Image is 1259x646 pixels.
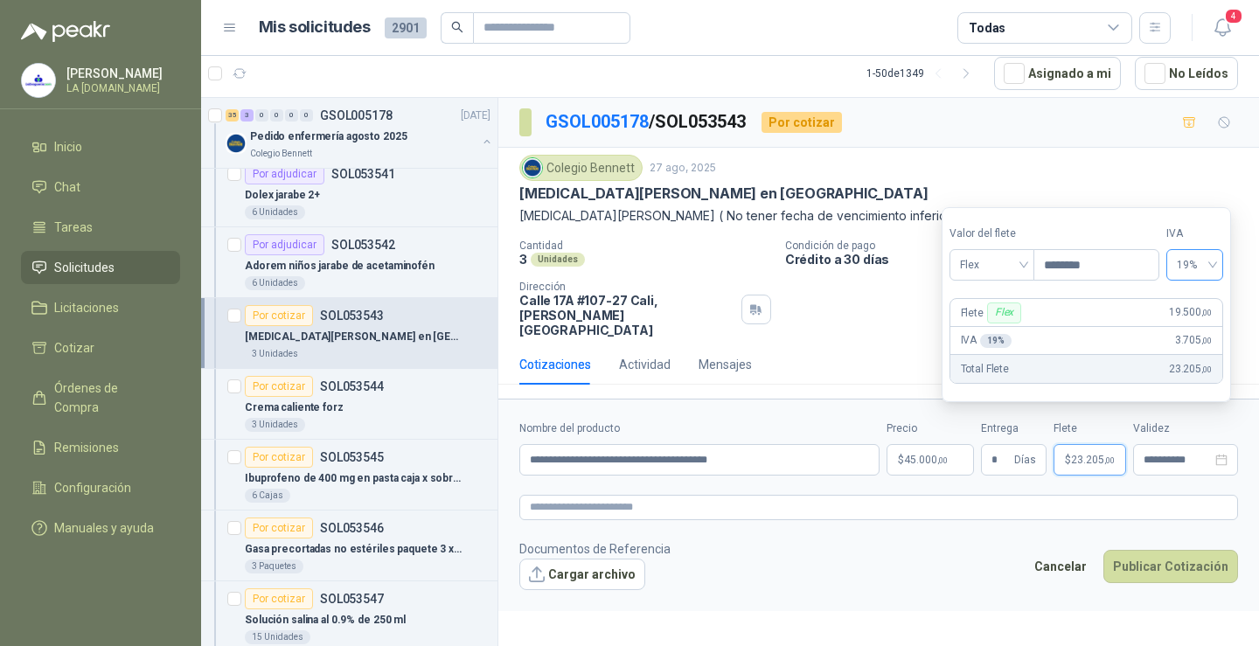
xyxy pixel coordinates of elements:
label: IVA [1166,226,1223,242]
a: 35 3 0 0 0 0 GSOL005178[DATE] Company LogoPedido enfermería agosto 2025Colegio Bennett [226,105,494,161]
button: No Leídos [1135,57,1238,90]
p: SOL053546 [320,522,384,534]
p: Gasa precortadas no estériles paquete 3 x 3 paquete de 200 unidades [245,541,463,558]
span: ,00 [1201,336,1212,345]
a: Por cotizarSOL053546Gasa precortadas no estériles paquete 3 x 3 paquete de 200 unidades3 Paquetes [201,511,497,581]
p: Pedido enfermería agosto 2025 [250,129,407,145]
p: GSOL005178 [320,109,393,122]
div: Por adjudicar [245,163,324,184]
a: Chat [21,170,180,204]
p: SOL053542 [331,239,395,251]
a: GSOL005178 [546,111,649,132]
div: Por cotizar [245,588,313,609]
p: 27 ago, 2025 [650,160,716,177]
p: [PERSON_NAME] [66,67,176,80]
p: Cantidad [519,240,771,252]
div: 35 [226,109,239,122]
span: Inicio [54,137,82,156]
span: 3.705 [1175,332,1212,349]
a: Por cotizarSOL053543[MEDICAL_DATA][PERSON_NAME] en [GEOGRAPHIC_DATA]3 Unidades [201,298,497,369]
p: / SOL053543 [546,108,748,135]
span: Manuales y ayuda [54,518,154,538]
span: 4 [1224,8,1243,24]
p: $45.000,00 [887,444,974,476]
span: Cotizar [54,338,94,358]
span: search [451,21,463,33]
button: Cargar archivo [519,559,645,590]
p: SOL053545 [320,451,384,463]
a: Remisiones [21,431,180,464]
div: 6 Unidades [245,205,305,219]
span: ,00 [1104,455,1115,465]
p: Crema caliente forz [245,399,344,416]
img: Logo peakr [21,21,110,42]
h1: Mis solicitudes [259,15,371,40]
p: SOL053544 [320,380,384,392]
label: Valor del flete [949,226,1033,242]
a: Cotizar [21,331,180,365]
div: Por cotizar [762,112,842,133]
span: ,00 [1201,308,1212,317]
div: Por cotizar [245,305,313,326]
div: Por cotizar [245,517,313,538]
div: 6 Cajas [245,489,290,503]
span: Tareas [54,218,93,237]
a: Tareas [21,211,180,244]
span: Solicitudes [54,258,115,277]
p: Adorem niños jarabe de acetaminofén [245,258,435,274]
p: Total Flete [961,361,1009,378]
a: Por adjudicarSOL053542Adorem niños jarabe de acetaminofén6 Unidades [201,227,497,298]
img: Company Logo [22,64,55,97]
div: Por cotizar [245,376,313,397]
div: 19 % [980,334,1012,348]
p: Documentos de Referencia [519,539,671,559]
div: Colegio Bennett [519,155,643,181]
img: Company Logo [523,158,542,177]
div: Unidades [531,253,585,267]
span: $ [1065,455,1071,465]
span: 2901 [385,17,427,38]
button: 4 [1207,12,1238,44]
div: 1 - 50 de 1349 [866,59,980,87]
div: Por cotizar [245,447,313,468]
p: Colegio Bennett [250,147,312,161]
span: 19.500 [1169,304,1212,321]
p: [MEDICAL_DATA][PERSON_NAME] en [GEOGRAPHIC_DATA] [519,184,928,203]
div: Flex [987,302,1021,323]
div: 3 Paquetes [245,559,303,573]
p: Condición de pago [785,240,1252,252]
a: Por adjudicarSOL053541Dolex jarabe 2+6 Unidades [201,156,497,227]
div: Mensajes [699,355,752,374]
p: [DATE] [461,108,490,124]
p: Calle 17A #107-27 Cali , [PERSON_NAME][GEOGRAPHIC_DATA] [519,293,734,337]
div: Por adjudicar [245,234,324,255]
label: Flete [1054,420,1126,437]
label: Validez [1133,420,1238,437]
span: Días [1014,445,1036,475]
button: Publicar Cotización [1103,550,1238,583]
span: 45.000 [904,455,948,465]
a: Configuración [21,471,180,504]
p: Crédito a 30 días [785,252,1252,267]
div: Todas [969,18,1005,38]
span: ,00 [1201,365,1212,374]
div: 3 Unidades [245,418,305,432]
p: SOL053543 [320,309,384,322]
span: Licitaciones [54,298,119,317]
span: Chat [54,177,80,197]
div: 3 [240,109,254,122]
div: Actividad [619,355,671,374]
label: Precio [887,420,974,437]
label: Entrega [981,420,1047,437]
p: $ 23.205,00 [1054,444,1126,476]
div: 15 Unidades [245,630,310,644]
p: [MEDICAL_DATA][PERSON_NAME] ( No tener fecha de vencimiento inferior a un año a partir de la compra) [519,206,1238,226]
div: 0 [255,109,268,122]
p: 3 [519,252,527,267]
span: ,00 [937,455,948,465]
button: Asignado a mi [994,57,1121,90]
button: Cancelar [1025,550,1096,583]
span: 23.205 [1071,455,1115,465]
a: Por cotizarSOL053545Ibuprofeno de 400 mg en pasta caja x sobres ( 100 tabletas)6 Cajas [201,440,497,511]
p: Dirección [519,281,734,293]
